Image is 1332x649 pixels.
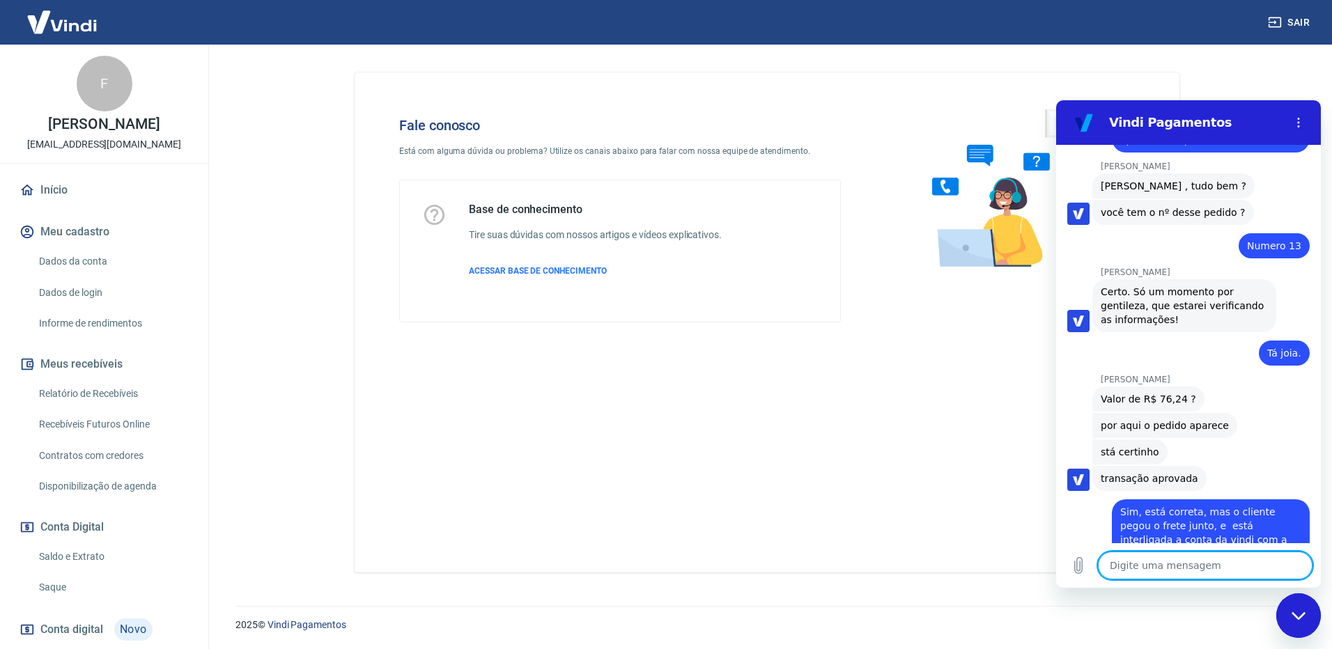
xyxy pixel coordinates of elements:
p: [EMAIL_ADDRESS][DOMAIN_NAME] [27,137,181,152]
iframe: Janela de mensagens [1056,100,1321,588]
span: Conta digital [40,620,103,639]
a: Dados de login [33,279,192,307]
p: [PERSON_NAME] [48,117,160,132]
a: Vindi Pagamentos [268,619,346,630]
a: Início [17,175,192,205]
a: Saldo e Extrato [33,542,192,571]
span: Novo [114,618,153,641]
a: Recebíveis Futuros Online [33,410,192,439]
a: Relatório de Recebíveis [33,380,192,408]
button: Meu cadastro [17,217,192,247]
h4: Fale conosco [399,117,841,134]
a: Informe de rendimentos [33,309,192,338]
img: Fale conosco [904,95,1116,281]
span: ACESSAR BASE DE CONHECIMENTO [469,266,607,276]
h6: Tire suas dúvidas com nossos artigos e vídeos explicativos. [469,228,722,242]
h5: Base de conhecimento [469,203,722,217]
a: Saque [33,573,192,602]
div: F [77,56,132,111]
button: Sair [1265,10,1315,36]
p: Está com alguma dúvida ou problema? Utilize os canais abaixo para falar com nossa equipe de atend... [399,145,841,157]
p: 2025 © [235,618,1299,632]
iframe: Botão para abrir a janela de mensagens, conversa em andamento [1276,593,1321,638]
a: Contratos com credores [33,441,192,470]
button: Conta Digital [17,512,192,542]
a: Disponibilização de agenda [33,472,192,501]
a: Dados da conta [33,247,192,276]
button: Meus recebíveis [17,349,192,380]
img: Vindi [17,1,107,43]
a: Conta digitalNovo [17,613,192,646]
a: ACESSAR BASE DE CONHECIMENTO [469,265,722,277]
